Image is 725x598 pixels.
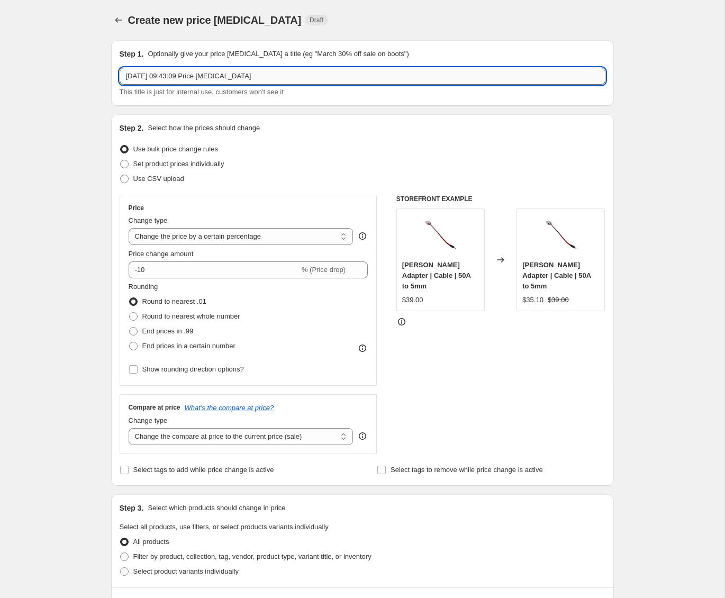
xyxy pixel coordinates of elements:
[120,88,284,96] span: This title is just for internal use, customers won't see it
[128,14,302,26] span: Create new price [MEDICAL_DATA]
[357,431,368,441] div: help
[129,204,144,212] h3: Price
[142,327,194,335] span: End prices in .99
[402,295,423,305] div: $39.00
[391,466,543,474] span: Select tags to remove while price change is active
[540,214,582,257] img: Solar-50A-5mm_80x.jpg
[148,503,285,513] p: Select which products should change in price
[310,16,323,24] span: Draft
[133,552,371,560] span: Filter by product, collection, tag, vendor, product type, variant title, or inventory
[185,404,274,412] button: What's the compare at price?
[129,216,168,224] span: Change type
[129,403,180,412] h3: Compare at price
[129,261,300,278] input: -15
[133,466,274,474] span: Select tags to add while price change is active
[148,49,409,59] p: Optionally give your price [MEDICAL_DATA] a title (eg "March 30% off sale on boots")
[129,250,194,258] span: Price change amount
[522,261,591,290] span: [PERSON_NAME] Adapter | Cable | 50A to 5mm
[133,567,239,575] span: Select product variants individually
[129,283,158,291] span: Rounding
[120,523,329,531] span: Select all products, use filters, or select products variants individually
[133,538,169,546] span: All products
[142,297,206,305] span: Round to nearest .01
[357,231,368,241] div: help
[129,416,168,424] span: Change type
[133,175,184,183] span: Use CSV upload
[302,266,346,274] span: % (Price drop)
[396,195,605,203] h6: STOREFRONT EXAMPLE
[120,68,605,85] input: 30% off holiday sale
[142,365,244,373] span: Show rounding direction options?
[142,312,240,320] span: Round to nearest whole number
[548,295,569,305] strike: $39.00
[522,295,543,305] div: $35.10
[120,123,144,133] h2: Step 2.
[142,342,235,350] span: End prices in a certain number
[120,503,144,513] h2: Step 3.
[419,214,461,257] img: Solar-50A-5mm_80x.jpg
[111,13,126,28] button: Price change jobs
[133,145,218,153] span: Use bulk price change rules
[148,123,260,133] p: Select how the prices should change
[402,261,471,290] span: [PERSON_NAME] Adapter | Cable | 50A to 5mm
[120,49,144,59] h2: Step 1.
[133,160,224,168] span: Set product prices individually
